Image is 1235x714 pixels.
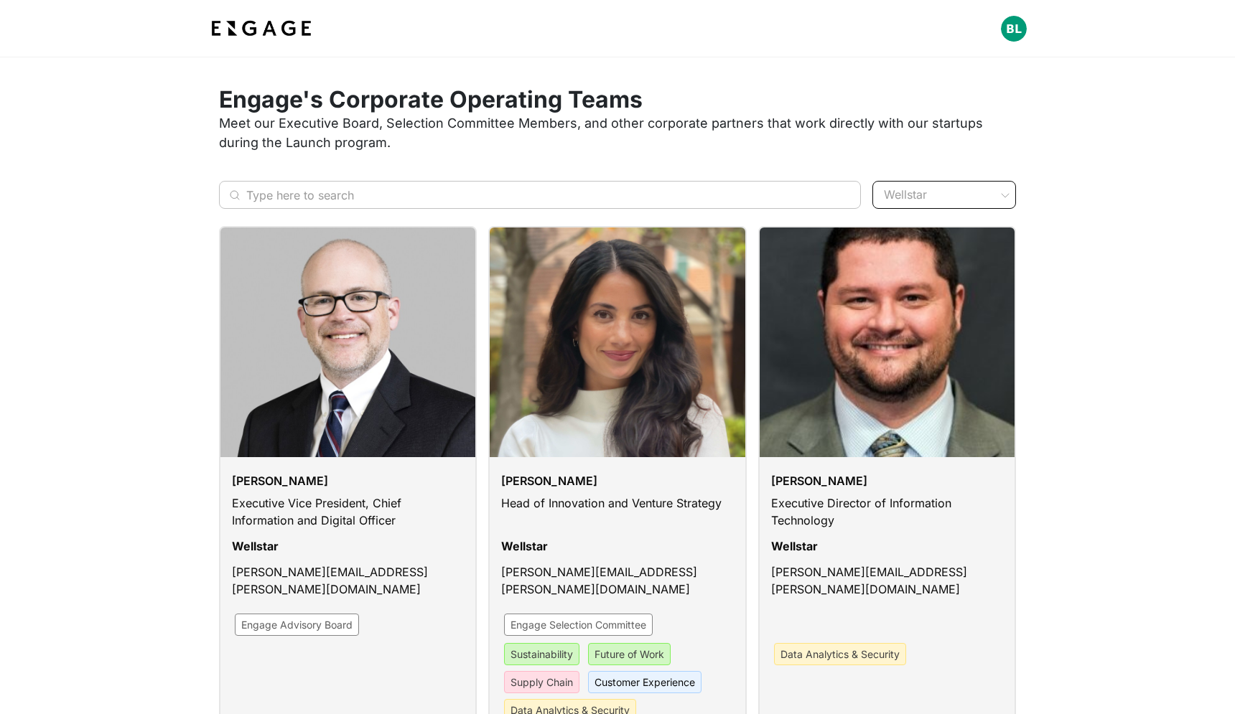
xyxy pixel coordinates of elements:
[771,494,1003,537] p: Executive Director of Information Technology
[1001,16,1027,42] button: Open profile menu
[232,474,328,494] h3: [PERSON_NAME]
[501,537,548,563] p: Wellstar
[501,494,722,520] p: Head of Innovation and Venture Strategy
[246,181,819,209] input: Type here to search
[219,181,861,209] div: Type here to search
[872,181,1016,209] div: Wellstar
[232,563,464,606] p: [PERSON_NAME][EMAIL_ADDRESS][PERSON_NAME][DOMAIN_NAME]
[780,648,900,660] span: Data Analytics & Security
[771,563,1003,606] p: [PERSON_NAME][EMAIL_ADDRESS][PERSON_NAME][DOMAIN_NAME]
[511,676,573,688] span: Supply Chain
[771,537,818,563] p: Wellstar
[219,85,643,113] span: Engage's Corporate Operating Teams
[501,474,597,494] h3: [PERSON_NAME]
[208,16,314,42] img: bdf1fb74-1727-4ba0-a5bd-bc74ae9fc70b.jpeg
[511,648,573,660] span: Sustainability
[595,648,664,660] span: Future of Work
[595,676,695,688] span: Customer Experience
[511,619,646,631] span: Engage Selection Committee
[232,537,279,563] p: Wellstar
[232,494,464,537] p: Executive Vice President, Chief Information and Digital Officer
[1001,16,1027,42] img: Profile picture of Belsasar Lepe
[219,116,983,150] span: Meet our Executive Board, Selection Committee Members, and other corporate partners that work dir...
[771,474,867,494] h3: [PERSON_NAME]
[241,619,353,631] span: Engage Advisory Board
[501,563,733,606] p: [PERSON_NAME][EMAIL_ADDRESS][PERSON_NAME][DOMAIN_NAME]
